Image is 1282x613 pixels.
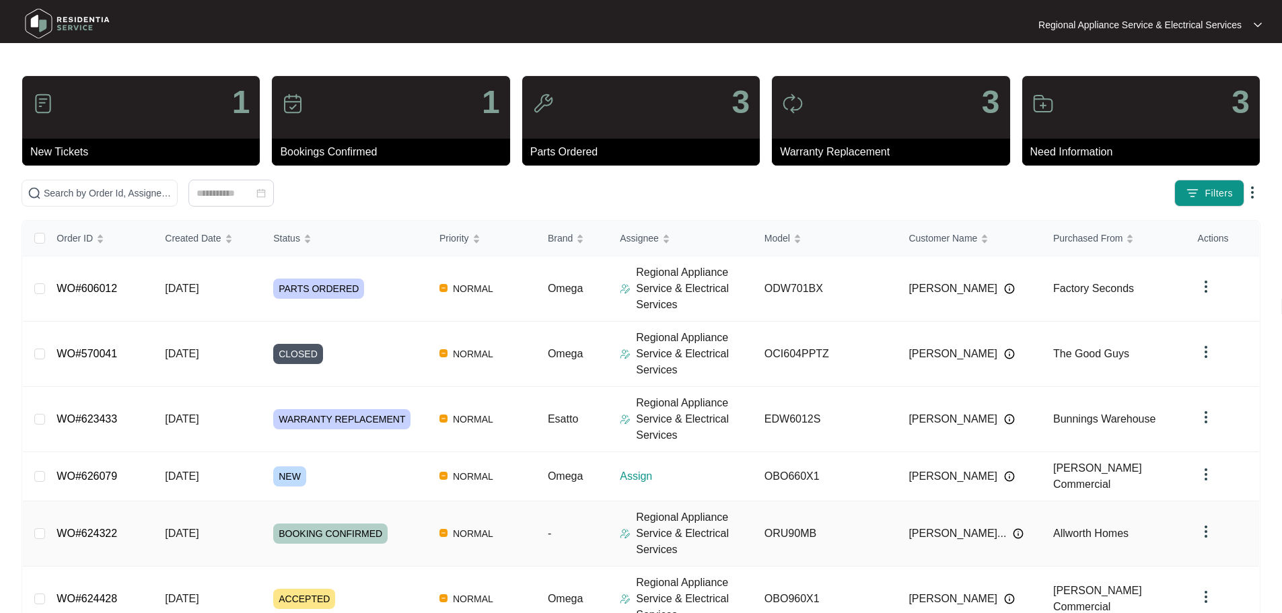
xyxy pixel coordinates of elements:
[30,144,260,160] p: New Tickets
[1053,528,1129,539] span: Allworth Homes
[429,221,537,256] th: Priority
[1032,93,1054,114] img: icon
[620,283,631,294] img: Assigner Icon
[548,348,583,359] span: Omega
[548,231,573,246] span: Brand
[439,284,448,292] img: Vercel Logo
[280,144,509,160] p: Bookings Confirmed
[448,281,499,297] span: NORMAL
[764,231,790,246] span: Model
[609,221,754,256] th: Assignee
[282,93,304,114] img: icon
[165,231,221,246] span: Created Date
[530,144,760,160] p: Parts Ordered
[636,509,754,558] p: Regional Appliance Service & Electrical Services
[154,221,262,256] th: Created Date
[754,322,898,387] td: OCI604PPTZ
[46,221,154,256] th: Order ID
[57,413,117,425] a: WO#623433
[909,346,997,362] span: [PERSON_NAME]
[1186,186,1199,200] img: filter icon
[1053,231,1123,246] span: Purchased From
[1198,409,1214,425] img: dropdown arrow
[57,348,117,359] a: WO#570041
[636,330,754,378] p: Regional Appliance Service & Electrical Services
[620,231,659,246] span: Assignee
[1187,221,1259,256] th: Actions
[620,414,631,425] img: Assigner Icon
[1053,413,1155,425] span: Bunnings Warehouse
[57,528,117,539] a: WO#624322
[273,344,323,364] span: CLOSED
[620,528,631,539] img: Assigner Icon
[548,528,551,539] span: -
[620,593,631,604] img: Assigner Icon
[1042,221,1187,256] th: Purchased From
[1198,524,1214,540] img: dropdown arrow
[1174,180,1244,207] button: filter iconFilters
[165,470,199,482] span: [DATE]
[754,501,898,567] td: ORU90MB
[1198,589,1214,605] img: dropdown arrow
[165,348,199,359] span: [DATE]
[273,466,306,486] span: NEW
[1013,528,1024,539] img: Info icon
[732,86,750,118] p: 3
[232,86,250,118] p: 1
[782,93,804,114] img: icon
[439,231,469,246] span: Priority
[1232,86,1250,118] p: 3
[57,231,93,246] span: Order ID
[165,283,199,294] span: [DATE]
[439,594,448,602] img: Vercel Logo
[754,256,898,322] td: ODW701BX
[1053,283,1134,294] span: Factory Seconds
[165,593,199,604] span: [DATE]
[548,593,583,604] span: Omega
[754,387,898,452] td: EDW6012S
[1038,18,1242,32] p: Regional Appliance Service & Electrical Services
[548,470,583,482] span: Omega
[1030,144,1260,160] p: Need Information
[1205,186,1233,201] span: Filters
[909,591,997,607] span: [PERSON_NAME]
[754,221,898,256] th: Model
[448,591,499,607] span: NORMAL
[1053,585,1142,612] span: [PERSON_NAME] Commercial
[620,349,631,359] img: Assigner Icon
[898,221,1042,256] th: Customer Name
[273,231,300,246] span: Status
[909,281,997,297] span: [PERSON_NAME]
[780,144,1009,160] p: Warranty Replacement
[1004,349,1015,359] img: Info icon
[532,93,554,114] img: icon
[620,468,754,484] p: Assign
[909,411,997,427] span: [PERSON_NAME]
[1004,593,1015,604] img: Info icon
[20,3,114,44] img: residentia service logo
[273,589,335,609] span: ACCEPTED
[165,528,199,539] span: [DATE]
[439,529,448,537] img: Vercel Logo
[909,468,997,484] span: [PERSON_NAME]
[273,279,364,299] span: PARTS ORDERED
[439,472,448,480] img: Vercel Logo
[262,221,429,256] th: Status
[636,395,754,443] p: Regional Appliance Service & Electrical Services
[439,349,448,357] img: Vercel Logo
[439,414,448,423] img: Vercel Logo
[548,283,583,294] span: Omega
[448,526,499,542] span: NORMAL
[1004,471,1015,482] img: Info icon
[448,411,499,427] span: NORMAL
[1053,462,1142,490] span: [PERSON_NAME] Commercial
[57,470,117,482] a: WO#626079
[909,526,1006,542] span: [PERSON_NAME]...
[636,264,754,313] p: Regional Appliance Service & Electrical Services
[548,413,578,425] span: Esatto
[28,186,41,200] img: search-icon
[1244,184,1260,201] img: dropdown arrow
[44,186,172,201] input: Search by Order Id, Assignee Name, Customer Name, Brand and Model
[1004,414,1015,425] img: Info icon
[537,221,609,256] th: Brand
